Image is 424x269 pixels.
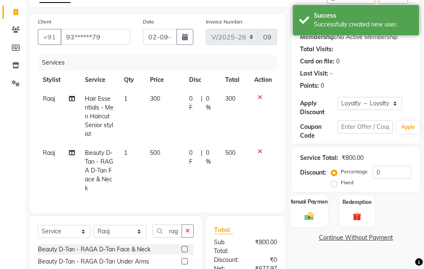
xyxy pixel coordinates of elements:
div: - [330,69,332,78]
button: Apply [396,121,420,133]
th: Disc [184,71,220,89]
div: Discount: [208,256,245,264]
label: Manual Payment [288,198,330,206]
span: 500 [225,149,235,157]
span: 0 F [189,149,197,166]
label: Client [38,18,51,26]
span: Raaj [43,95,55,102]
img: _gift.svg [350,211,364,222]
input: Search by Name/Mobile/Email/Code [61,29,130,45]
div: Card on file: [300,57,334,66]
input: Search or Scan [153,225,182,238]
div: Service Total: [300,154,338,162]
th: Action [249,71,277,89]
div: Discount: [300,168,326,177]
label: Fixed [341,179,353,186]
div: Membership: [300,33,337,42]
a: Continue Without Payment [293,233,418,242]
span: 0 F [189,94,197,112]
label: Date [143,18,154,26]
div: Beauty D-Tan - RAGA D-Tan Face & Neck [38,245,150,254]
span: | [201,149,203,166]
div: Last Visit: [300,69,328,78]
span: 1 [124,95,127,102]
div: Sub Total: [208,238,245,256]
img: _cash.svg [302,211,316,221]
div: 0 [336,57,340,66]
span: 0 % [206,94,216,112]
div: Success [314,11,413,20]
label: Percentage [341,168,368,175]
span: Total [214,225,233,234]
label: Redemption [342,198,371,206]
span: 300 [225,95,235,102]
label: Invoice Number [206,18,242,26]
span: 300 [150,95,160,102]
th: Price [145,71,184,89]
div: Points: [300,81,319,90]
div: Coupon Code [300,123,337,140]
th: Total [220,71,249,89]
span: Beauty D-Tan - RAGA D-Tan Face & Neck [85,149,113,192]
div: Beauty D-Tan - RAGA D-Tan Under Arms [38,257,149,266]
div: ₹0 [245,256,283,264]
span: Raaj [43,149,55,157]
button: +91 [38,29,61,45]
th: Qty [119,71,145,89]
span: 1 [124,149,127,157]
span: 0 % [206,149,216,166]
span: 500 [150,149,160,157]
th: Stylist [38,71,80,89]
div: ₹800.00 [342,154,363,162]
span: | [201,94,203,112]
div: Successfully created new user. [314,20,413,29]
div: No Active Membership [300,33,411,42]
div: 0 [321,81,324,90]
span: Hair Essentials - Men Haircut Senior stylist [85,95,113,138]
div: Services [39,55,283,71]
div: Apply Discount [300,99,337,117]
th: Service [80,71,119,89]
input: Enter Offer / Coupon Code [337,120,393,133]
div: Total Visits: [300,45,333,54]
div: ₹800.00 [245,238,283,256]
